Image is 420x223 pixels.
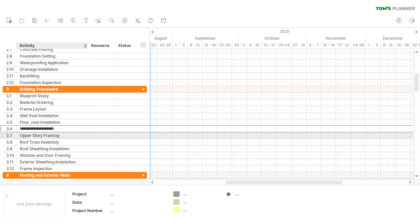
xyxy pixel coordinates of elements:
div: Frame Layout [20,106,85,112]
div: Concrete Pouring [20,46,85,53]
div: October 2025 [238,35,306,42]
div: Window and Door Framing [20,152,85,158]
div: Backfilling [20,73,85,79]
div: 3.11 [6,159,16,165]
div: Floor Joist Installation [20,119,85,125]
div: September 2025 [173,35,238,42]
div: 24-28 [351,42,366,49]
div: .... [183,199,219,205]
div: .... [235,191,271,197]
div: 8 - 12 [188,42,202,49]
div: 3.5 [6,119,16,125]
div: Foundation Inspection [20,79,85,86]
div: 13 - 17 [262,42,277,49]
div: Date: [72,200,109,205]
div: Blueprint Study [20,93,85,99]
div: 3.6 [6,126,16,132]
div: .... [183,207,219,213]
div: Roofing and Exterior Walls [20,172,85,178]
div: 2.9 [6,60,16,66]
div: 2.10 [6,66,16,72]
div: 1 - 5 [366,42,381,49]
div: 3.10 [6,152,16,158]
div: 29 - 3 [232,42,247,49]
div: 1 - 5 [173,42,188,49]
div: Add your own logo [3,192,65,216]
div: Project Number [72,208,109,213]
div: .... [110,208,165,213]
div: Upper Story Framing [20,132,85,139]
div: Exterior Sheathing Installation [20,159,85,165]
div: Resource [91,42,111,49]
div: 4 [6,172,16,178]
div: Material Ordering [20,99,85,106]
div: 3.1 [6,93,16,99]
div: Roof Sheathing Installation [20,146,85,152]
div: 4.1 [6,179,16,185]
div: November 2025 [306,35,366,42]
div: 3.9 [6,146,16,152]
div: .... [183,191,219,197]
div: 2.12 [6,79,16,86]
div: 2.11 [6,73,16,79]
div: 10 - 14 [321,42,336,49]
div: 17 - 21 [336,42,351,49]
div: Building Framework [20,86,85,92]
div: 3.3 [6,106,16,112]
div: 22-26 [217,42,232,49]
div: 3.7 [6,132,16,139]
div: 18 - 22 [143,42,158,49]
div: Waterproofing Application [20,60,85,66]
div: Wall Stud Installation [20,112,85,119]
div: 3 - 7 [306,42,321,49]
div: 15 - 19 [202,42,217,49]
div: 2.7 [6,46,16,53]
div: 3.4 [6,112,16,119]
div: Drainage Installation [20,66,85,72]
div: Roof Truss Assembly [20,139,85,145]
div: .... [110,200,165,205]
div: Project: [72,191,109,197]
div: .... [110,191,165,197]
div: Foundation Setting [20,53,85,59]
div: Roofing Material Selection [20,179,85,185]
div: 2.8 [6,53,16,59]
div: 3.8 [6,139,16,145]
div: 8 - 12 [381,42,396,49]
div: 15 - 19 [396,42,410,49]
div: 3 [6,86,16,92]
div: 27 - 31 [292,42,306,49]
div: 3.12 [6,165,16,172]
div: 6 - 10 [247,42,262,49]
div: 3.2 [6,99,16,106]
div: 25-29 [158,42,173,49]
div: Activity [19,42,84,49]
div: 20-24 [277,42,292,49]
div: Frame Inspection [20,165,85,172]
div: Status [118,42,133,49]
